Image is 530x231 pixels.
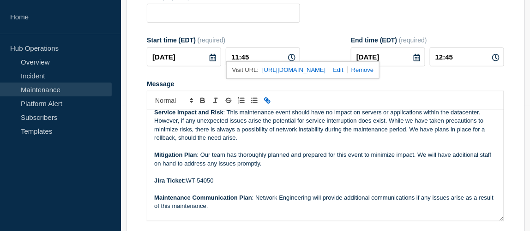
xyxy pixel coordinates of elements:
[198,36,226,44] span: (required)
[262,64,325,76] a: [URL][DOMAIN_NAME]
[154,177,186,184] strong: Jira Ticket:
[154,151,497,168] p: : Our team has thoroughly planned and prepared for this event to minimize impact. We will have ad...
[154,194,252,201] strong: Maintenance Communication Plan
[147,36,300,44] div: Start time (EDT)
[154,151,197,158] strong: Mitigation Plan
[154,177,497,185] p: WT-54050
[222,95,235,106] button: Toggle strikethrough text
[147,80,504,88] div: Message
[147,4,300,23] input: Title
[154,194,497,211] p: : Network Engineering will provide additional communications if any issues arise as a result of t...
[235,95,248,106] button: Toggle ordered list
[261,95,274,106] button: Toggle link
[399,36,427,44] span: (required)
[226,47,300,66] input: HH:MM
[147,47,221,66] input: YYYY-MM-DD
[351,47,425,66] input: YYYY-MM-DD
[147,110,504,221] div: Message
[209,95,222,106] button: Toggle italic text
[151,95,196,106] span: Font size
[248,95,261,106] button: Toggle bulleted list
[154,108,497,142] p: : This maintenance event should have no impact on servers or applications within the datacenter. ...
[430,47,504,66] input: HH:MM
[196,95,209,106] button: Toggle bold text
[154,109,223,116] strong: Service Impact and Risk
[351,36,504,44] div: End time (EDT)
